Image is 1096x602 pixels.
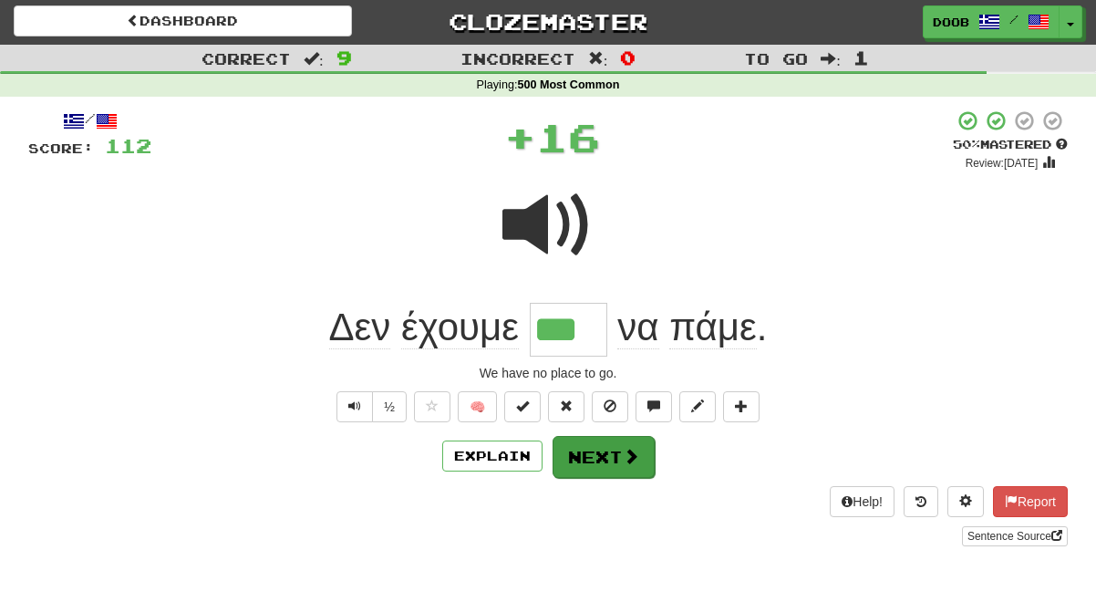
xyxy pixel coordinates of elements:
span: πάμε [669,306,757,349]
div: / [28,109,151,132]
button: Play sentence audio (ctl+space) [336,391,373,422]
div: We have no place to go. [28,364,1068,382]
div: Mastered [953,137,1068,153]
span: : [588,51,608,67]
button: Explain [442,441,543,472]
a: Doob / [923,5,1060,38]
button: Set this sentence to 100% Mastered (alt+m) [504,391,541,422]
span: έχουμε [401,306,519,349]
button: Favorite sentence (alt+f) [414,391,450,422]
span: Δεν [329,306,391,349]
span: Score: [28,140,94,156]
span: 112 [105,134,151,157]
span: 1 [853,47,869,68]
button: Edit sentence (alt+d) [679,391,716,422]
button: Next [553,436,655,478]
a: Dashboard [14,5,352,36]
button: ½ [372,391,407,422]
a: Clozemaster [379,5,718,37]
button: Help! [830,486,894,517]
span: / [1009,13,1018,26]
small: Review: [DATE] [966,157,1039,170]
button: Reset to 0% Mastered (alt+r) [548,391,584,422]
button: Round history (alt+y) [904,486,938,517]
span: . [607,306,768,349]
span: 9 [336,47,352,68]
button: 🧠 [458,391,497,422]
span: να [617,306,658,349]
span: To go [744,49,808,67]
span: : [304,51,324,67]
button: Discuss sentence (alt+u) [636,391,672,422]
button: Add to collection (alt+a) [723,391,760,422]
span: 16 [536,114,600,160]
span: 0 [620,47,636,68]
span: + [504,109,536,164]
span: Doob [933,14,969,30]
strong: 500 Most Common [517,78,619,91]
a: Sentence Source [962,526,1068,546]
span: Incorrect [460,49,575,67]
button: Report [993,486,1068,517]
span: Correct [202,49,291,67]
div: Text-to-speech controls [333,391,407,422]
span: : [821,51,841,67]
span: 50 % [953,137,980,151]
button: Ignore sentence (alt+i) [592,391,628,422]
